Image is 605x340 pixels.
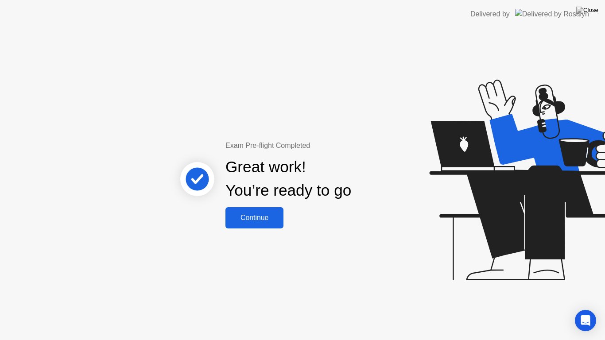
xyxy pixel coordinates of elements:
[225,155,351,202] div: Great work! You’re ready to go
[470,9,510,19] div: Delivered by
[228,214,281,222] div: Continue
[575,310,596,331] div: Open Intercom Messenger
[225,140,408,151] div: Exam Pre-flight Completed
[225,207,283,228] button: Continue
[515,9,589,19] img: Delivered by Rosalyn
[576,7,598,14] img: Close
